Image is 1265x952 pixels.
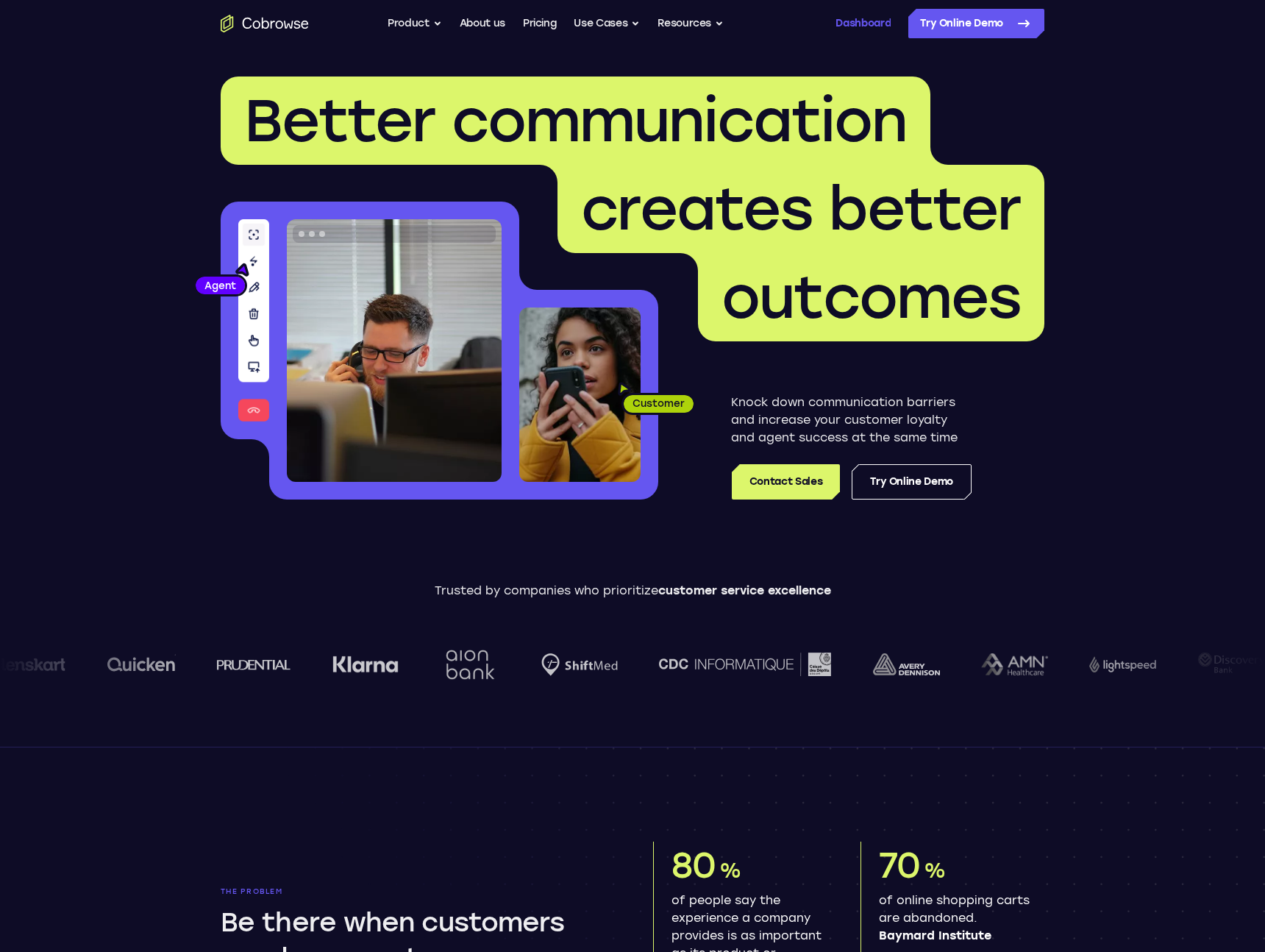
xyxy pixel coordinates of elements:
[329,656,395,673] img: Klarna
[523,9,557,38] a: Pricing
[879,892,1033,945] p: of online shopping carts are abandoned.
[732,464,840,500] a: Contact Sales
[869,653,936,675] img: avery-dennison
[519,308,641,482] img: A customer holding their phone
[879,844,920,887] span: 70
[671,844,716,887] span: 80
[908,9,1044,38] a: Try Online Demo
[221,15,309,32] a: Go to the home page
[721,262,1021,333] span: outcomes
[460,9,505,38] a: About us
[924,858,945,883] span: %
[731,394,972,447] p: Knock down communication barriers and increase your customer loyalty and agent success at the sam...
[574,9,640,38] button: Use Cases
[658,583,831,597] span: customer service excellence
[719,858,741,883] span: %
[977,653,1044,676] img: AMN Healthcare
[221,887,612,896] p: The problem
[244,85,907,156] span: Better communication
[287,219,502,482] img: A customer support agent talking on the phone
[879,927,1033,945] span: Baymard Institute
[658,9,724,38] button: Resources
[388,9,442,38] button: Product
[213,658,288,670] img: prudential
[655,653,827,675] img: CDC Informatique
[581,174,1021,244] span: creates better
[437,635,496,695] img: Aion Bank
[852,464,972,500] a: Try Online Demo
[538,653,614,676] img: Shiftmed
[835,9,891,38] a: Dashboard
